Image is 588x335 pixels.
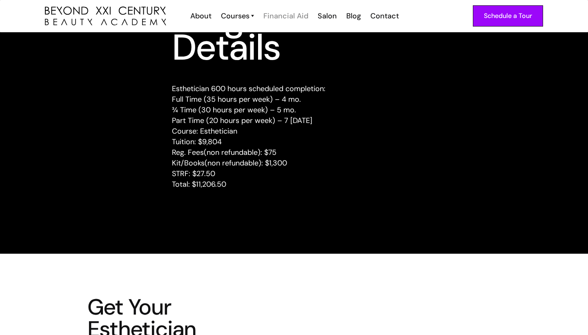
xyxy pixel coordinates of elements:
[484,11,532,21] div: Schedule a Tour
[45,7,166,26] a: home
[221,11,254,21] a: Courses
[318,11,337,21] div: Salon
[365,11,403,21] a: Contact
[263,11,308,21] div: Financial Aid
[258,11,312,21] a: Financial Aid
[185,11,216,21] a: About
[221,11,249,21] div: Courses
[370,11,399,21] div: Contact
[341,11,365,21] a: Blog
[45,7,166,26] img: beyond 21st century beauty academy logo
[190,11,212,21] div: About
[473,5,543,27] a: Schedule a Tour
[346,11,361,21] div: Blog
[172,83,416,190] p: Esthetician 600 hours scheduled completion: Full Time (35 hours per week) – 4 mo. ¾ Time (30 hour...
[312,11,341,21] a: Salon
